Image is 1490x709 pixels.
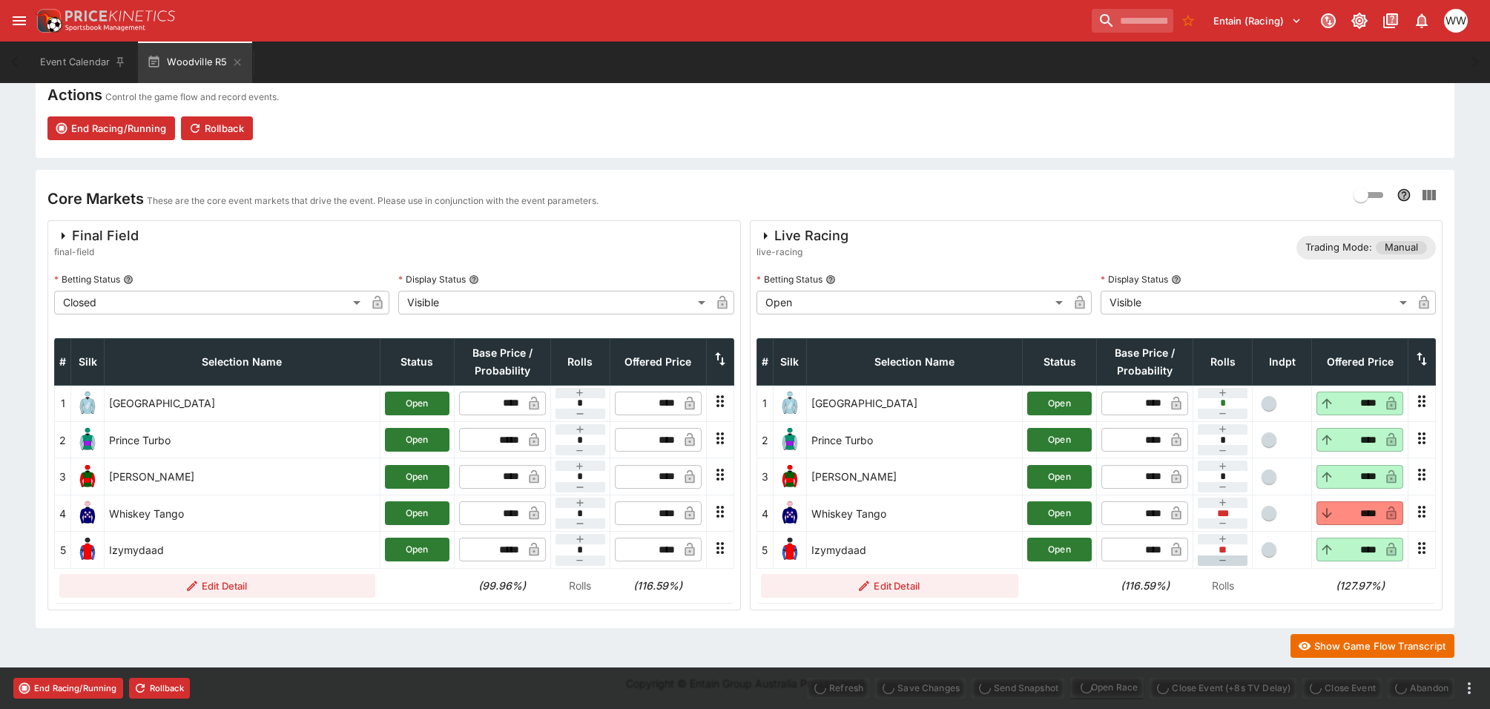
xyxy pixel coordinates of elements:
img: runner 1 [778,392,802,415]
span: final-field [54,245,139,260]
th: Silk [773,338,806,385]
h4: Core Markets [47,189,144,208]
p: Betting Status [756,273,823,286]
button: Documentation [1377,7,1404,34]
th: Rolls [1193,338,1253,385]
img: PriceKinetics [65,10,175,22]
p: Betting Status [54,273,120,286]
td: 4 [756,495,773,531]
h4: Actions [47,85,102,105]
p: Display Status [398,273,466,286]
button: William Wallace [1440,4,1472,37]
div: Live Racing [756,227,848,245]
p: Display Status [1101,273,1168,286]
th: Selection Name [105,338,380,385]
img: runner 2 [76,428,99,452]
div: Visible [1101,291,1412,314]
div: William Wallace [1444,9,1468,33]
button: Event Calendar [31,42,135,83]
th: Rolls [550,338,610,385]
img: Sportsbook Management [65,24,145,31]
button: Open [1027,428,1092,452]
button: Open [385,465,449,489]
img: runner 4 [778,501,802,525]
button: Betting Status [123,274,133,285]
span: Manual [1376,240,1427,255]
img: runner 2 [778,428,802,452]
p: Rolls [1198,578,1248,593]
h6: (127.97%) [1316,578,1404,593]
button: Connected to PK [1315,7,1342,34]
button: Open [1027,538,1092,561]
th: Status [380,338,454,385]
button: Toggle light/dark mode [1346,7,1373,34]
td: 3 [55,458,71,495]
td: 2 [55,422,71,458]
td: Whiskey Tango [105,495,380,531]
p: Control the game flow and record events. [105,90,279,105]
button: Rollback [129,678,190,699]
td: 1 [55,385,71,421]
p: Rolls [555,578,605,593]
th: Base Price / Probability [454,338,550,385]
th: Selection Name [806,338,1023,385]
button: Open [385,392,449,415]
button: Edit Detail [761,574,1018,598]
p: These are the core event markets that drive the event. Please use in conjunction with the event p... [147,194,599,208]
button: No Bookmarks [1176,9,1200,33]
td: 4 [55,495,71,531]
img: runner 3 [778,465,802,489]
span: Mark an event as closed and abandoned. [1388,679,1454,694]
th: Status [1023,338,1097,385]
button: Woodville R5 [138,42,252,83]
button: End Racing/Running [47,116,175,140]
div: Open [756,291,1068,314]
th: Independent [1253,338,1312,385]
img: runner 5 [76,538,99,561]
th: # [756,338,773,385]
img: runner 3 [76,465,99,489]
button: more [1460,679,1478,697]
p: Trading Mode: [1305,240,1372,255]
th: # [55,338,71,385]
td: [GEOGRAPHIC_DATA] [806,385,1023,421]
button: Open [385,538,449,561]
button: open drawer [6,7,33,34]
div: Visible [398,291,710,314]
span: live-racing [756,245,848,260]
td: [PERSON_NAME] [105,458,380,495]
button: Edit Detail [59,574,376,598]
td: Izymydaad [105,532,380,568]
img: runner 1 [76,392,99,415]
button: Open [385,501,449,525]
td: 5 [756,532,773,568]
button: Rollback [181,116,253,140]
td: Izymydaad [806,532,1023,568]
button: Open [1027,465,1092,489]
button: Open [1027,501,1092,525]
img: runner 4 [76,501,99,525]
th: Base Price / Probability [1097,338,1193,385]
div: Closed [54,291,366,314]
td: 2 [756,422,773,458]
td: [GEOGRAPHIC_DATA] [105,385,380,421]
td: [PERSON_NAME] [806,458,1023,495]
button: Open [1027,392,1092,415]
button: Display Status [469,274,479,285]
button: Betting Status [825,274,836,285]
th: Offered Price [1312,338,1408,385]
button: Notifications [1408,7,1435,34]
td: Prince Turbo [806,422,1023,458]
td: Whiskey Tango [806,495,1023,531]
button: Open [385,428,449,452]
button: Display Status [1171,274,1181,285]
td: 1 [756,385,773,421]
div: split button [1070,677,1144,698]
img: PriceKinetics Logo [33,6,62,36]
input: search [1092,9,1173,33]
img: runner 5 [778,538,802,561]
td: 5 [55,532,71,568]
th: Offered Price [610,338,706,385]
h6: (116.59%) [614,578,702,593]
td: 3 [756,458,773,495]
